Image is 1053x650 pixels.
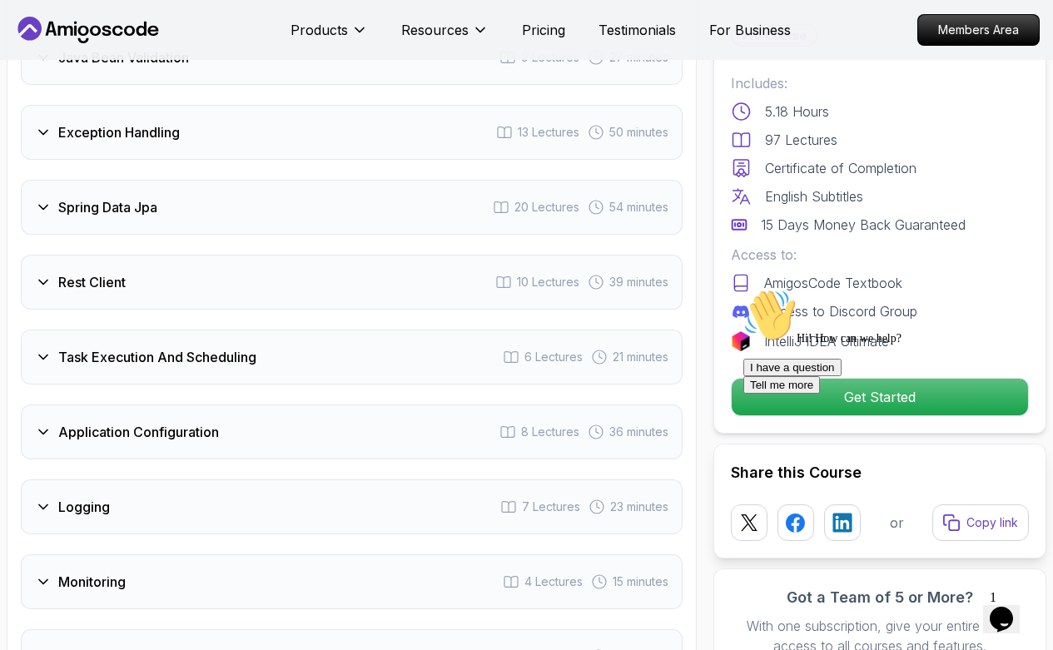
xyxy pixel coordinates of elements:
button: Exception Handling13 Lectures 50 minutes [21,105,683,160]
h3: Exception Handling [58,122,180,142]
h3: Got a Team of 5 or More? [731,586,1029,609]
p: AmigosCode Textbook [764,273,902,293]
button: Get Started [731,378,1029,416]
span: 50 minutes [609,124,668,141]
span: 15 minutes [613,573,668,590]
a: Pricing [522,20,565,40]
h3: Task Execution And Scheduling [58,347,256,367]
img: jetbrains logo [731,331,751,351]
span: 36 minutes [609,424,668,440]
a: For Business [709,20,791,40]
iframe: chat widget [983,583,1036,633]
h3: Logging [58,497,110,517]
span: 10 Lectures [517,274,579,290]
button: Application Configuration8 Lectures 36 minutes [21,404,683,459]
p: Members Area [918,15,1039,45]
span: 7 Lectures [522,499,580,515]
button: I have a question [7,77,105,94]
h3: Application Configuration [58,422,219,442]
button: Products [291,20,368,53]
button: Tell me more [7,94,83,112]
span: Hi! How can we help? [7,50,165,62]
p: 97 Lectures [765,130,837,150]
button: Resources [401,20,489,53]
span: 4 Lectures [524,573,583,590]
span: 21 minutes [613,349,668,365]
h3: Spring Data Jpa [58,197,157,217]
p: Access to: [731,245,1029,265]
p: English Subtitles [765,186,863,206]
button: Spring Data Jpa20 Lectures 54 minutes [21,180,683,235]
h3: Monitoring [58,572,126,592]
button: Task Execution And Scheduling6 Lectures 21 minutes [21,330,683,385]
p: Resources [401,20,469,40]
span: 20 Lectures [514,199,579,216]
p: Get Started [732,379,1028,415]
p: 5.18 Hours [765,102,829,122]
h3: Rest Client [58,272,126,292]
a: Members Area [917,14,1040,46]
span: 23 minutes [610,499,668,515]
div: 👋Hi! How can we help?I have a questionTell me more [7,7,306,112]
a: Testimonials [599,20,676,40]
iframe: chat widget [737,282,1036,575]
button: Rest Client10 Lectures 39 minutes [21,255,683,310]
p: 15 Days Money Back Guaranteed [761,215,966,235]
span: 8 Lectures [521,424,579,440]
button: Logging7 Lectures 23 minutes [21,479,683,534]
p: Includes: [731,73,1029,93]
span: 39 minutes [609,274,668,290]
p: Certificate of Completion [765,158,916,178]
p: Products [291,20,348,40]
span: 54 minutes [609,199,668,216]
span: 6 Lectures [524,349,583,365]
img: :wave: [7,7,60,60]
span: 13 Lectures [518,124,579,141]
h2: Share this Course [731,461,1029,484]
button: Monitoring4 Lectures 15 minutes [21,554,683,609]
